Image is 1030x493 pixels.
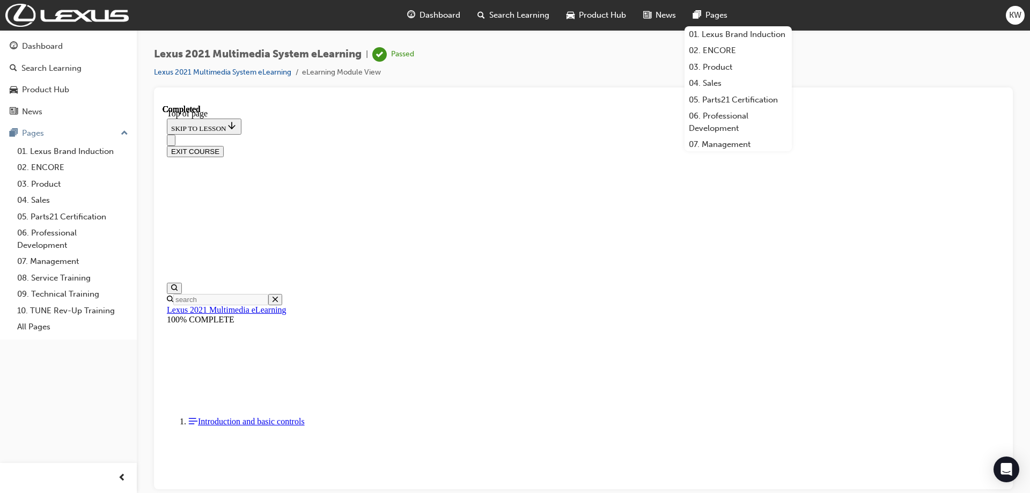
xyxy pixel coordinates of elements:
[13,319,133,335] a: All Pages
[13,253,133,270] a: 07. Management
[4,30,13,41] button: Close navigation menu
[13,159,133,176] a: 02. ENCORE
[13,270,133,286] a: 08. Service Training
[558,4,635,26] a: car-iconProduct Hub
[5,4,129,27] img: Trak
[685,108,792,136] a: 06. Professional Development
[579,9,626,21] span: Product Hub
[22,40,63,53] div: Dashboard
[685,59,792,76] a: 03. Product
[469,4,558,26] a: search-iconSearch Learning
[10,129,18,138] span: pages-icon
[1006,6,1025,25] button: KW
[994,457,1019,482] div: Open Intercom Messenger
[9,20,75,28] span: SKIP TO LESSON
[4,210,837,220] div: 100% COMPLETE
[13,143,133,160] a: 01. Lexus Brand Induction
[685,136,792,153] a: 07. Management
[4,80,133,100] a: Product Hub
[656,9,676,21] span: News
[22,106,42,118] div: News
[10,42,18,51] span: guage-icon
[13,176,133,193] a: 03. Product
[705,9,727,21] span: Pages
[22,127,44,139] div: Pages
[407,9,415,22] span: guage-icon
[4,201,124,210] a: Lexus 2021 Multimedia eLearning
[10,107,18,117] span: news-icon
[4,14,79,30] button: SKIP TO LESSON
[685,4,736,26] a: pages-iconPages
[489,9,549,21] span: Search Learning
[685,26,792,43] a: 01. Lexus Brand Induction
[13,209,133,225] a: 05. Parts21 Certification
[4,123,133,143] button: Pages
[635,4,685,26] a: news-iconNews
[4,36,133,56] a: Dashboard
[13,192,133,209] a: 04. Sales
[4,178,19,189] button: Open search menu
[477,9,485,22] span: search-icon
[693,9,701,22] span: pages-icon
[4,58,133,78] a: Search Learning
[22,84,69,96] div: Product Hub
[13,286,133,303] a: 09. Technical Training
[391,49,414,60] div: Passed
[4,102,133,122] a: News
[1009,9,1021,21] span: KW
[420,9,460,21] span: Dashboard
[154,68,291,77] a: Lexus 2021 Multimedia System eLearning
[4,4,837,14] div: Top of page
[566,9,575,22] span: car-icon
[13,303,133,319] a: 10. TUNE Rev-Up Training
[11,189,106,201] input: Search
[643,9,651,22] span: news-icon
[4,41,61,53] button: EXIT COURSE
[302,67,381,79] li: eLearning Module View
[13,225,133,253] a: 06. Professional Development
[21,62,82,75] div: Search Learning
[118,472,126,485] span: prev-icon
[10,85,18,95] span: car-icon
[366,48,368,61] span: |
[121,127,128,141] span: up-icon
[10,64,17,73] span: search-icon
[685,92,792,108] a: 05. Parts21 Certification
[685,42,792,59] a: 02. ENCORE
[106,189,120,201] button: Close search menu
[372,47,387,62] span: learningRecordVerb_PASS-icon
[685,75,792,92] a: 04. Sales
[4,34,133,123] button: DashboardSearch LearningProduct HubNews
[399,4,469,26] a: guage-iconDashboard
[154,48,362,61] span: Lexus 2021 Multimedia System eLearning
